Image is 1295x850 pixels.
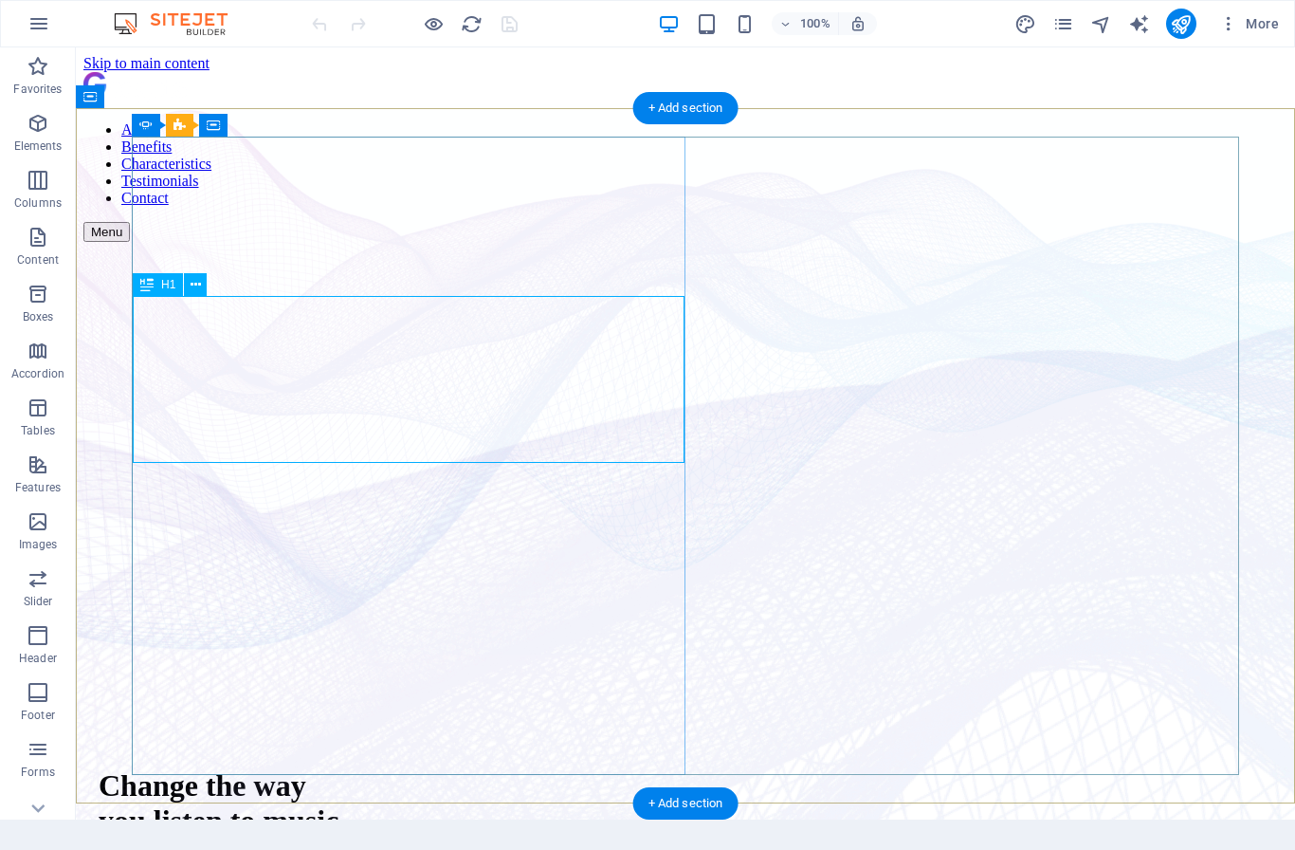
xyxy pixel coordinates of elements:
button: pages [1052,12,1075,35]
button: More [1212,9,1286,39]
i: On resize automatically adjust zoom level to fit chosen device. [849,15,866,32]
span: H1 [161,279,175,290]
button: design [1014,12,1037,35]
button: navigator [1090,12,1113,35]
p: Images [19,537,58,552]
span: More [1219,14,1279,33]
div: + Add section [633,92,739,124]
p: Header [19,651,57,666]
p: Tables [21,423,55,438]
p: Footer [21,708,55,723]
i: AI Writer [1128,13,1150,35]
i: Publish [1170,13,1192,35]
button: Click here to leave preview mode and continue editing [422,12,445,35]
p: Favorites [13,82,62,97]
img: Editor Logo [109,12,251,35]
p: Forms [21,765,55,780]
button: text_generator [1128,12,1151,35]
p: Boxes [23,309,54,324]
button: publish [1166,9,1196,39]
p: Content [17,252,59,268]
button: 100% [772,12,839,35]
p: Slider [24,594,53,609]
i: Design (Ctrl+Alt+Y) [1014,13,1036,35]
i: Reload page [461,13,483,35]
div: + Add section [633,787,739,820]
p: Elements [14,139,63,154]
i: Navigator [1090,13,1112,35]
p: Columns [14,195,62,211]
a: Skip to main content [8,8,134,24]
p: Accordion [11,366,64,381]
i: Pages (Ctrl+Alt+S) [1052,13,1074,35]
button: reload [460,12,483,35]
p: Features [15,480,61,495]
h6: 100% [800,12,830,35]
